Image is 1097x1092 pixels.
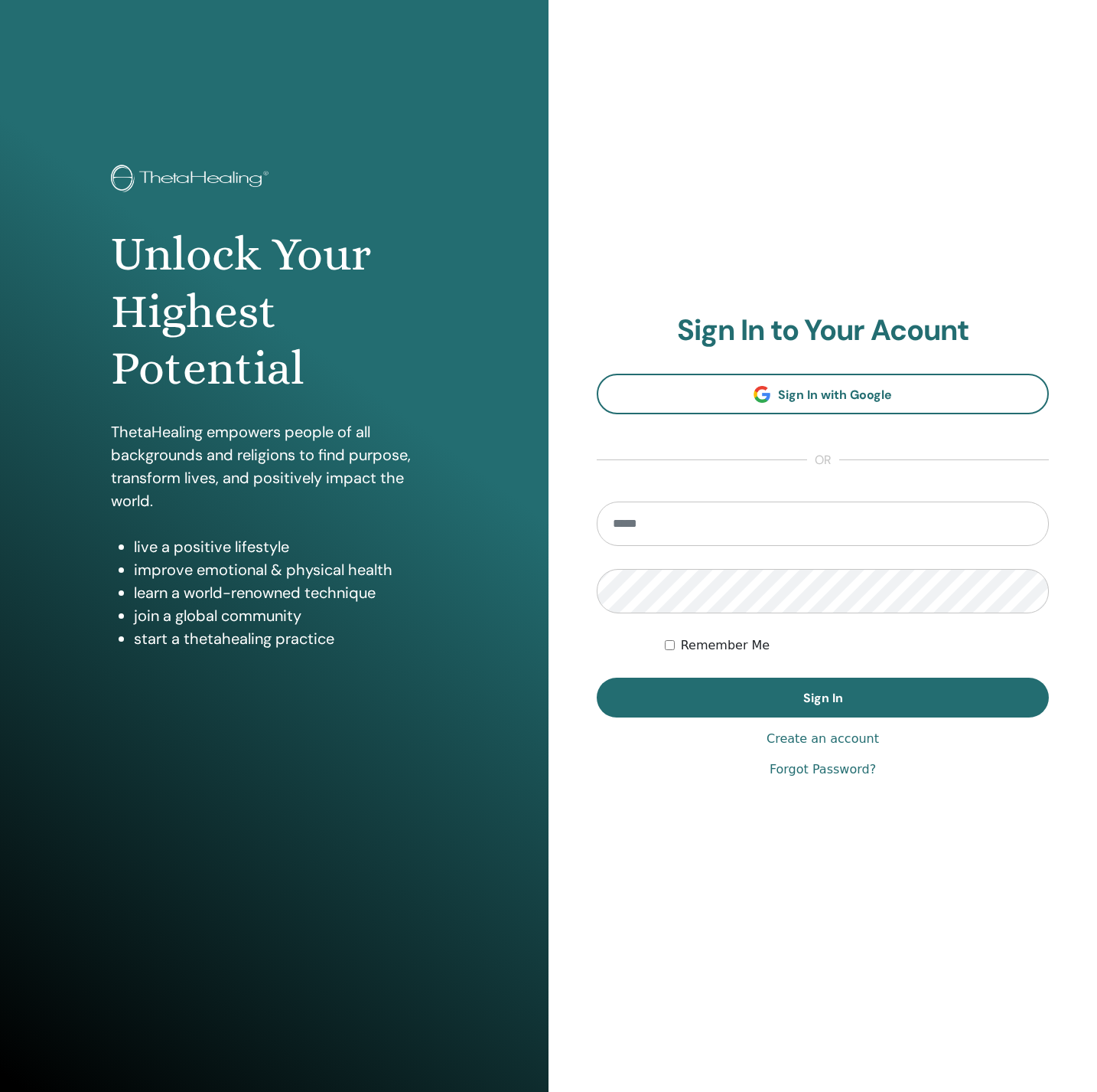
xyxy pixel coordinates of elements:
[134,627,438,650] li: start a thetahealing practice
[111,226,438,397] h1: Unlock Your Highest Potential
[803,690,843,706] span: Sign In
[770,760,876,779] a: Forgot Password?
[111,420,438,512] p: ThetaHealing empowers people of all backgrounds and religions to find purpose, transform lives, a...
[134,581,438,604] li: learn a world-renowned technique
[767,730,879,748] a: Create an account
[134,535,438,558] li: live a positive lifestyle
[597,374,1049,414] a: Sign In with Google
[807,451,839,469] span: or
[597,678,1049,718] button: Sign In
[597,313,1049,348] h2: Sign In to Your Acount
[778,387,892,403] span: Sign In with Google
[134,604,438,627] li: join a global community
[681,636,770,655] label: Remember Me
[665,636,1049,655] div: Keep me authenticated indefinitely or until I manually logout
[134,558,438,581] li: improve emotional & physical health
